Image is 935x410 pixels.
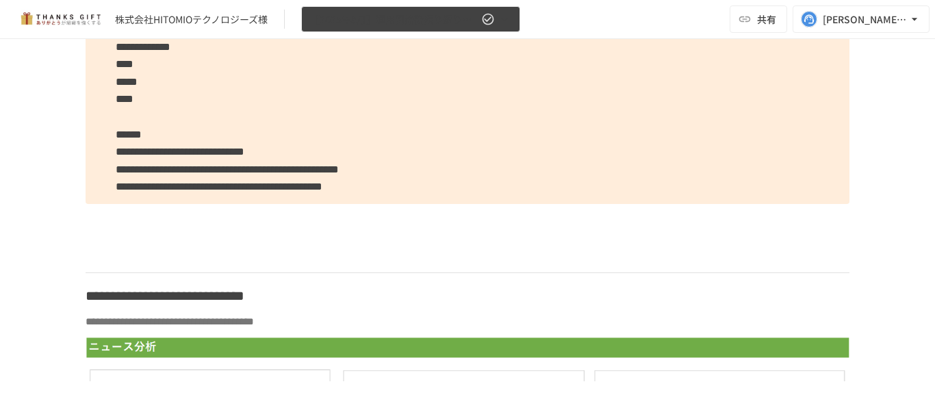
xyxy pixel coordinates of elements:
[310,11,478,28] span: 【2025年8月】運用開始後振り返りミーティング
[793,5,930,33] button: [PERSON_NAME][EMAIL_ADDRESS][DOMAIN_NAME]
[730,5,787,33] button: 共有
[115,12,268,27] div: 株式会社HITOMIOテクノロジーズ様
[757,12,776,27] span: 共有
[823,11,908,28] div: [PERSON_NAME][EMAIL_ADDRESS][DOMAIN_NAME]
[301,6,520,33] button: 【2025年8月】運用開始後振り返りミーティング
[16,8,104,30] img: mMP1OxWUAhQbsRWCurg7vIHe5HqDpP7qZo7fRoNLXQh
